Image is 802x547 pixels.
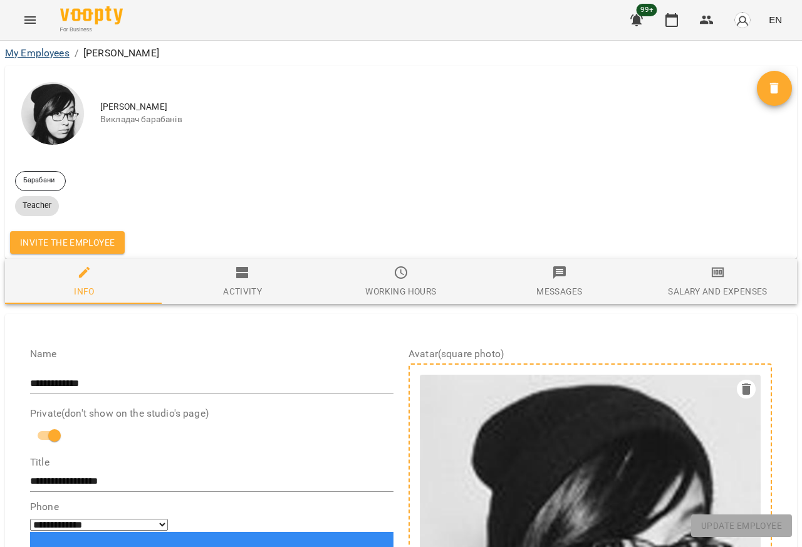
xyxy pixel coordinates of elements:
[769,13,782,26] span: EN
[100,101,757,113] span: [PERSON_NAME]
[60,6,123,24] img: Voopty Logo
[75,46,78,61] li: /
[223,284,262,299] div: Activity
[30,519,168,531] select: Phone number country
[15,200,59,211] span: Teacher
[30,409,393,419] label: Private(don't show on the studio's page)
[83,46,159,61] p: [PERSON_NAME]
[668,284,767,299] div: Salary and Expenses
[30,502,393,512] label: Phone
[764,8,787,31] button: EN
[409,349,772,359] label: Avatar(square photo)
[5,47,70,59] a: My Employees
[15,5,45,35] button: Menu
[23,175,55,186] p: Барабани
[30,349,393,359] label: Name
[10,231,125,254] button: Invite the employee
[536,284,582,299] div: Messages
[100,113,757,126] span: Викладач барабанiв
[5,46,797,61] nav: breadcrumb
[757,71,792,106] button: Delete
[21,82,84,145] img: Настя Поганка
[30,457,393,467] label: Title
[734,11,751,29] img: avatar_s.png
[365,284,436,299] div: Working hours
[637,4,657,16] span: 99+
[74,284,95,299] div: Info
[20,235,115,250] span: Invite the employee
[60,26,123,34] span: For Business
